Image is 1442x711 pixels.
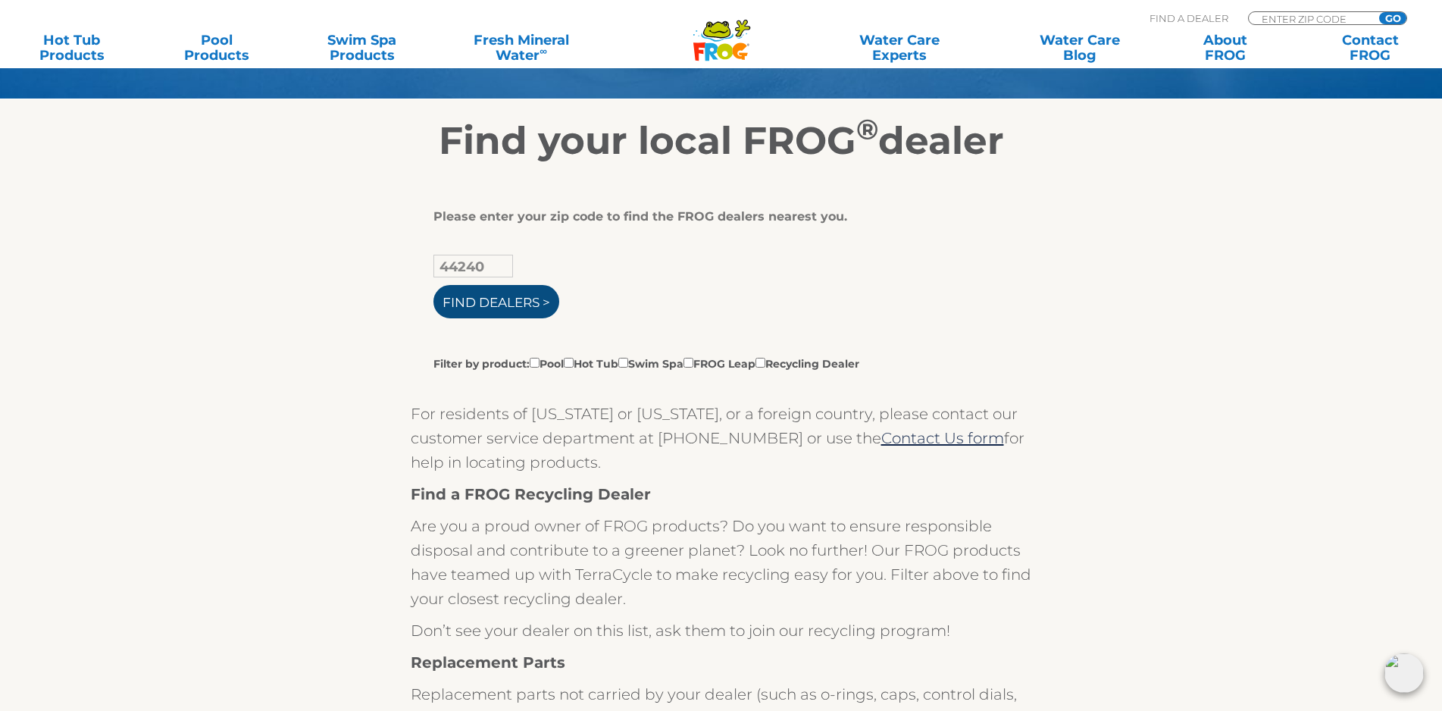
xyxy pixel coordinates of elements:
[433,355,859,371] label: Filter by product: Pool Hot Tub Swim Spa FROG Leap Recycling Dealer
[530,358,540,368] input: Filter by product:PoolHot TubSwim SpaFROG LeapRecycling Dealer
[808,33,991,63] a: Water CareExperts
[411,653,565,672] strong: Replacement Parts
[1150,11,1228,25] p: Find A Dealer
[255,118,1187,164] h2: Find your local FROG dealer
[161,33,274,63] a: PoolProducts
[1260,12,1362,25] input: Zip Code Form
[1384,653,1424,693] img: openIcon
[564,358,574,368] input: Filter by product:PoolHot TubSwim SpaFROG LeapRecycling Dealer
[1379,12,1406,24] input: GO
[411,619,1032,643] p: Don’t see your dealer on this list, ask them to join our recycling program!
[1314,33,1427,63] a: ContactFROG
[881,429,1004,447] a: Contact Us form
[451,33,592,63] a: Fresh MineralWater∞
[433,209,998,224] div: Please enter your zip code to find the FROG dealers nearest you.
[683,358,693,368] input: Filter by product:PoolHot TubSwim SpaFROG LeapRecycling Dealer
[1024,33,1137,63] a: Water CareBlog
[618,358,628,368] input: Filter by product:PoolHot TubSwim SpaFROG LeapRecycling Dealer
[411,485,651,503] strong: Find a FROG Recycling Dealer
[433,285,559,318] input: Find Dealers >
[856,112,878,146] sup: ®
[411,402,1032,475] p: For residents of [US_STATE] or [US_STATE], or a foreign country, please contact our customer serv...
[755,358,765,368] input: Filter by product:PoolHot TubSwim SpaFROG LeapRecycling Dealer
[1168,33,1281,63] a: AboutFROG
[305,33,418,63] a: Swim SpaProducts
[540,45,547,57] sup: ∞
[15,33,128,63] a: Hot TubProducts
[411,514,1032,611] p: Are you a proud owner of FROG products? Do you want to ensure responsible disposal and contribute...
